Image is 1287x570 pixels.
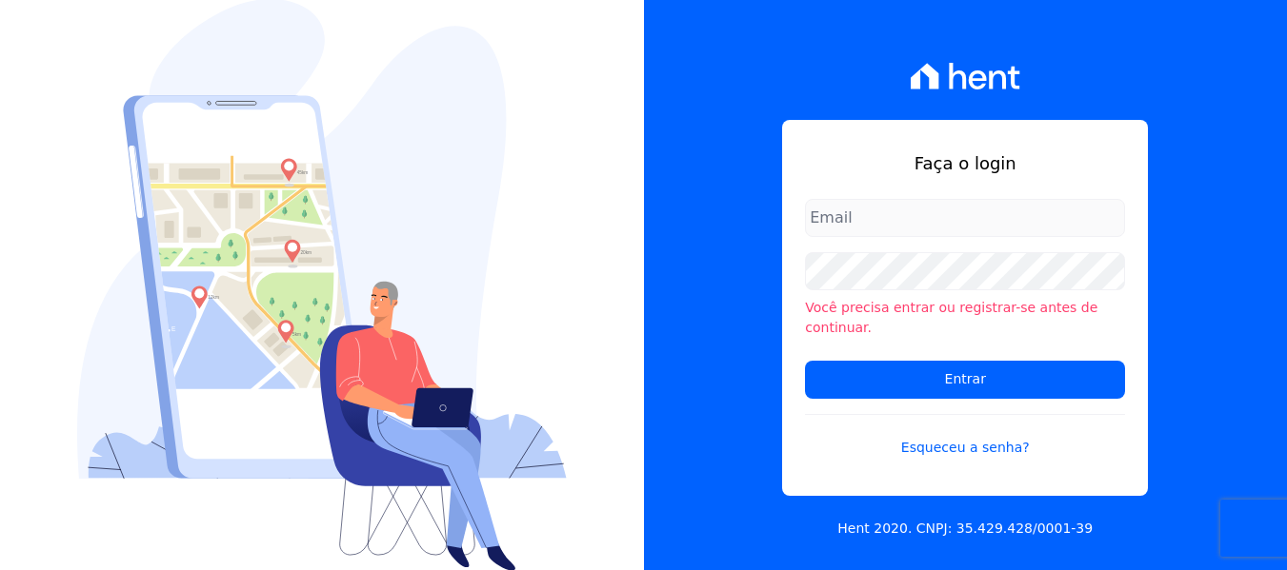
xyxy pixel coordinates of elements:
input: Entrar [805,361,1125,399]
li: Você precisa entrar ou registrar-se antes de continuar. [805,298,1125,338]
h1: Faça o login [805,150,1125,176]
p: Hent 2020. CNPJ: 35.429.428/0001-39 [837,519,1093,539]
a: Esqueceu a senha? [805,414,1125,458]
input: Email [805,199,1125,237]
